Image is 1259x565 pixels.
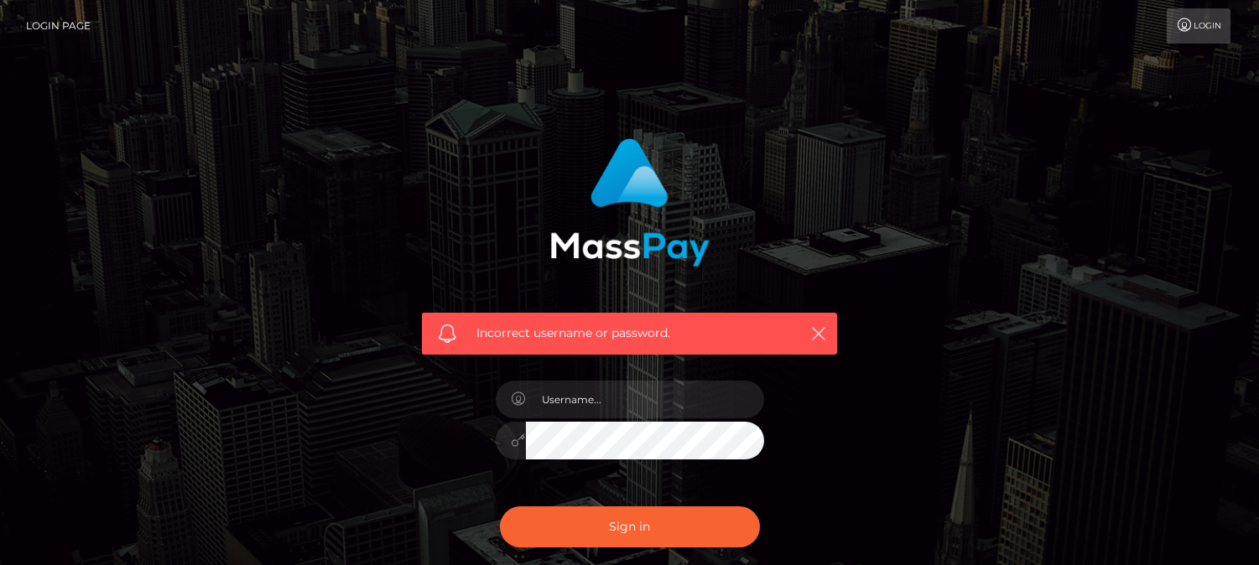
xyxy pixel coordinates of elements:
img: MassPay Login [550,138,710,267]
a: Login Page [26,8,91,44]
button: Sign in [500,506,760,547]
a: Login [1167,8,1230,44]
span: Incorrect username or password. [476,324,783,342]
input: Username... [526,381,764,418]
